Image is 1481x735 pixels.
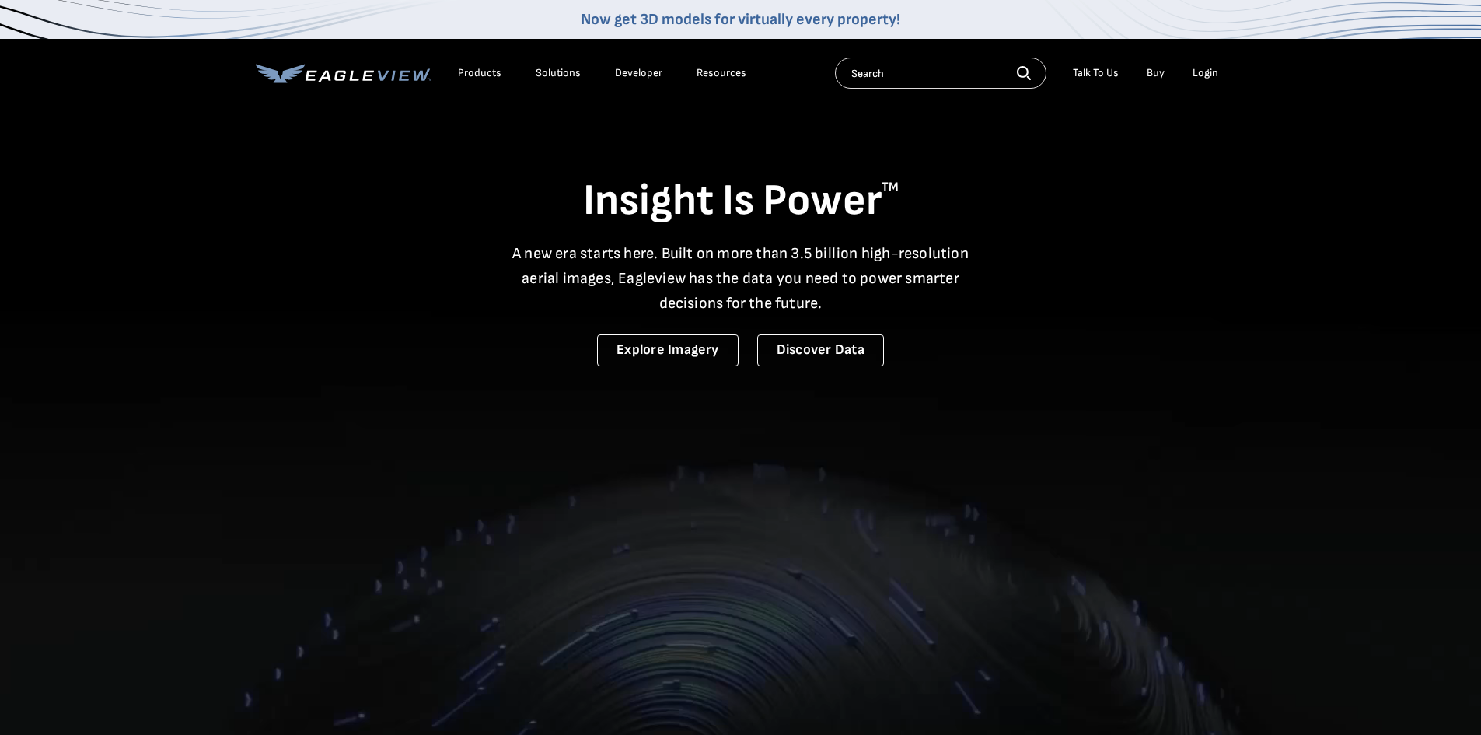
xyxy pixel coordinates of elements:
[882,180,899,194] sup: TM
[757,334,884,366] a: Discover Data
[615,66,662,80] a: Developer
[1147,66,1165,80] a: Buy
[1193,66,1218,80] div: Login
[581,10,900,29] a: Now get 3D models for virtually every property!
[503,241,979,316] p: A new era starts here. Built on more than 3.5 billion high-resolution aerial images, Eagleview ha...
[458,66,501,80] div: Products
[835,58,1046,89] input: Search
[1073,66,1119,80] div: Talk To Us
[597,334,739,366] a: Explore Imagery
[697,66,746,80] div: Resources
[536,66,581,80] div: Solutions
[256,174,1226,229] h1: Insight Is Power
